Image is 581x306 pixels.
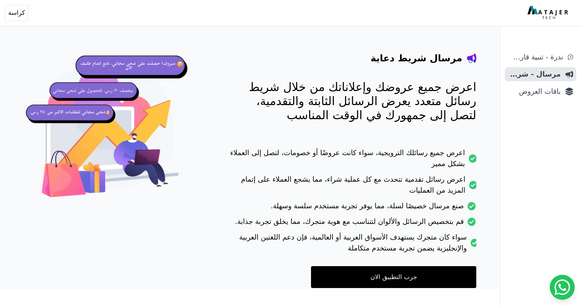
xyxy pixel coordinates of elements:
[8,8,25,18] span: كراسة
[229,200,476,216] li: صنع مرسال خصيصًا لسلة، مما يوفر تجربة مستخدم سلسة وسهلة.
[23,46,197,220] img: hero
[229,174,476,200] li: اعرض رسائل تقدمية تتحدث مع كل عملية شراء، مما يشجع العملاء على إتمام المزيد من العمليات
[229,147,476,174] li: اعرض جميع رسائلك الترويجية، سواء كانت عروضًا أو خصومات، لتصل إلى العملاء بشكل مميز
[508,52,563,63] span: ندرة - تنبية قارب علي النفاذ
[229,80,476,122] p: اعرض جميع عروضك وإعلاناتك من خلال شريط رسائل متعدد يعرض الرسائل الثابتة والتقدمية، لتصل إلى جمهور...
[508,86,561,97] span: باقات العروض
[5,5,29,21] button: كراسة
[229,232,476,258] li: سواء كان متجرك يستهدف الأسواق العربية أو العالمية، فإن دعم اللغتين العربية والإنجليزية يضمن تجربة...
[508,69,561,80] span: مرسال - شريط دعاية
[371,52,462,64] h4: مرسال شريط دعاية
[229,216,476,232] li: قم بتخصيص الرسائل والألوان لتتناسب مع هوية متجرك، مما يخلق تجربة جذابة.
[527,6,570,20] img: MatajerTech Logo
[311,266,476,288] a: جرب التطبيق الان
